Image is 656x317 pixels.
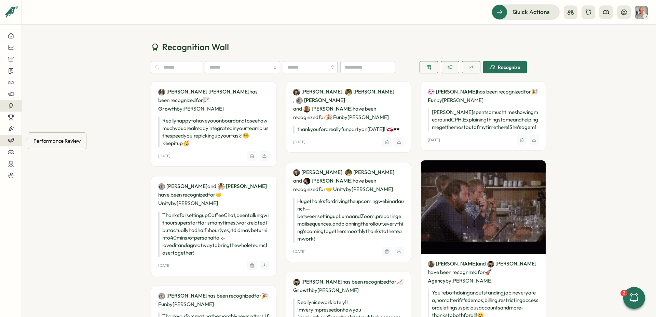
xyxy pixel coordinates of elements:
span: , [342,168,394,176]
span: for [318,114,326,120]
span: for [524,88,531,95]
p: has been recognized by [PERSON_NAME] [158,291,269,308]
img: Haris Khan [487,261,494,268]
img: Hannes Gustafsson [293,89,300,96]
p: has been recognized by [PERSON_NAME] [293,277,404,294]
img: Haris Khan [293,279,300,286]
img: Amir Darvish [428,261,435,268]
span: 🚀 Agency [428,269,491,284]
img: Philipp Eberhardt [635,6,648,19]
span: Quick Actions [512,8,550,16]
a: Wendy Kentrop[PERSON_NAME] [428,88,477,96]
p: [DATE] [293,249,305,254]
a: Karen Mantay[PERSON_NAME] [303,177,353,185]
p: [DATE] [428,138,440,142]
img: Sarah Heiberg [345,89,352,96]
span: for [318,186,326,192]
a: Philipp Eberhardt[PERSON_NAME] [158,183,207,190]
span: for [254,292,261,299]
p: Huge thanks for driving the upcoming webinar launch—between setting up Luma and Zoom, preparing e... [293,198,404,243]
span: , [342,87,394,96]
a: Haris Khan[PERSON_NAME] [487,260,536,268]
img: Philipp Eberhardt [158,293,165,300]
span: for [196,97,203,103]
p: has been recognized by [PERSON_NAME] [158,87,269,113]
img: Emmanuel PADIAL [218,183,224,190]
div: Recognize [490,64,520,70]
p: has been recognized by [PERSON_NAME] [428,87,539,104]
p: have been recognized by [PERSON_NAME] [293,168,404,193]
span: for [478,269,485,275]
a: Sarah Heiberg[PERSON_NAME] [345,88,394,96]
p: have been recognized by [PERSON_NAME] [158,182,269,207]
div: 2 [620,290,627,297]
img: Deep Singh Dhillon [158,89,165,96]
p: have been recognized by [PERSON_NAME] [293,87,404,121]
span: and [293,177,302,185]
span: and [207,183,216,190]
button: Recognize [483,61,527,73]
span: , [293,96,345,104]
span: 🎉 Fun [326,114,342,120]
span: for [389,278,396,285]
img: Peter Prajczer [303,106,310,113]
a: Emmanuel PADIAL[PERSON_NAME] [218,183,267,190]
a: Amir Darvish[PERSON_NAME] [428,260,477,268]
a: Deep Singh Dhillon[PERSON_NAME] [PERSON_NAME] [158,88,249,96]
p: [PERSON_NAME] spent so much time showing me around CPH. Explaining things to me and helping me ge... [428,109,539,131]
a: Sarah Heiberg[PERSON_NAME] [345,169,394,176]
a: Haris Khan[PERSON_NAME] [293,278,342,286]
span: for [208,191,215,198]
img: Philipp Eberhardt [158,183,165,190]
button: 2 [623,287,645,309]
a: Daniel Ryan[PERSON_NAME] [293,169,342,176]
button: Quick Actions [492,4,560,19]
img: Philipp Eberhardt [296,97,303,104]
p: have been recognized by [PERSON_NAME] [428,259,539,285]
span: 🤝 Unity [326,186,346,192]
p: [DATE] [293,140,305,144]
p: Really happy to have you onboard and to see how much you are already integrated in your team plus... [158,117,269,147]
a: Philipp Eberhardt[PERSON_NAME] [296,97,345,104]
img: Karen Mantay [303,178,310,185]
img: Wendy Kentrop [428,89,435,96]
p: Thanks for setting up Coffee Chat, been talking with our superstar Haris many times (work related... [158,212,269,257]
p: [DATE] [158,154,170,158]
img: Daniel Ryan [293,169,300,176]
img: Recognition Image [421,160,546,254]
span: Recognition Wall [162,41,229,53]
a: Peter Prajczer[PERSON_NAME] [303,105,353,113]
p: thank you for a really fun party on [DATE] !! 🇬🇱 🕶️ [293,126,404,133]
p: [DATE] [158,263,170,268]
span: and [477,260,486,268]
a: Hannes Gustafsson[PERSON_NAME] [293,88,342,96]
a: Philipp Eberhardt[PERSON_NAME] [158,292,207,300]
span: and [293,105,302,113]
div: Performance Review [32,135,82,146]
img: Sarah Heiberg [345,169,352,176]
